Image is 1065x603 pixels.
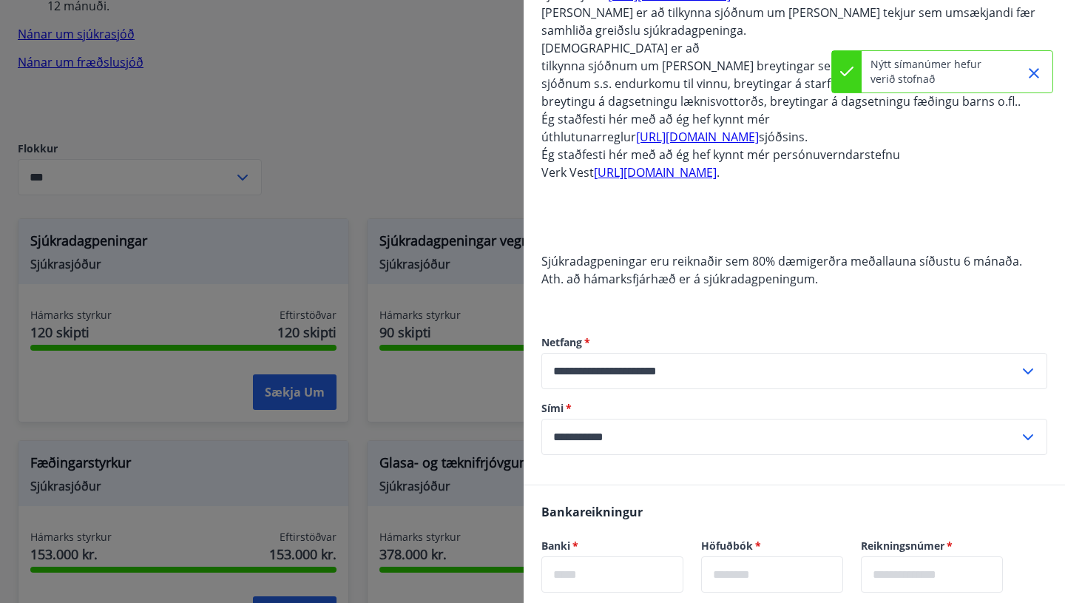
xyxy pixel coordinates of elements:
span: Verk Vest . [541,164,720,181]
span: úthlutunarreglur sjóðsins. [541,129,808,145]
span: [DEMOGRAPHIC_DATA] er að [541,40,700,56]
a: [URL][DOMAIN_NAME] [594,164,717,181]
p: Nýtt símanúmer hefur verið stofnað [870,57,1001,87]
span: [PERSON_NAME] er að tilkynna sjóðnum um [PERSON_NAME] tekjur sem umsækjandi fær samhliða greiðslu... [541,4,1035,38]
span: tilkynna sjóðnum um [PERSON_NAME] breytingar sem gætu [PERSON_NAME] á greiðslur úr sjóðnum s.s. e... [541,58,1047,92]
span: Sjúkradagpeningar eru reiknaðir sem 80% dæmigerðra meðallauna síðustu 6 mánaða. [541,253,1022,269]
label: Sími [541,401,1047,416]
label: Reikningsnúmer [861,539,1003,553]
label: Höfuðbók [701,539,843,553]
span: Ég staðfesti hér með að ég hef kynnt mér persónuverndarstefnu [541,146,900,163]
span: Ég staðfesti hér með að ég hef kynnt mér [541,111,770,127]
span: Ath. að hámarksfjárhæð er á sjúkradagpeningum. [541,271,818,287]
label: Banki [541,539,683,553]
span: Bankareikningur [541,504,643,520]
label: Netfang [541,335,1047,350]
button: Close [1021,61,1047,86]
a: [URL][DOMAIN_NAME] [636,129,759,145]
span: breytingu á dagsetningu læknisvottorðs, breytingar á dagsetningu fæðingu barns o.fl.. [541,93,1021,110]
